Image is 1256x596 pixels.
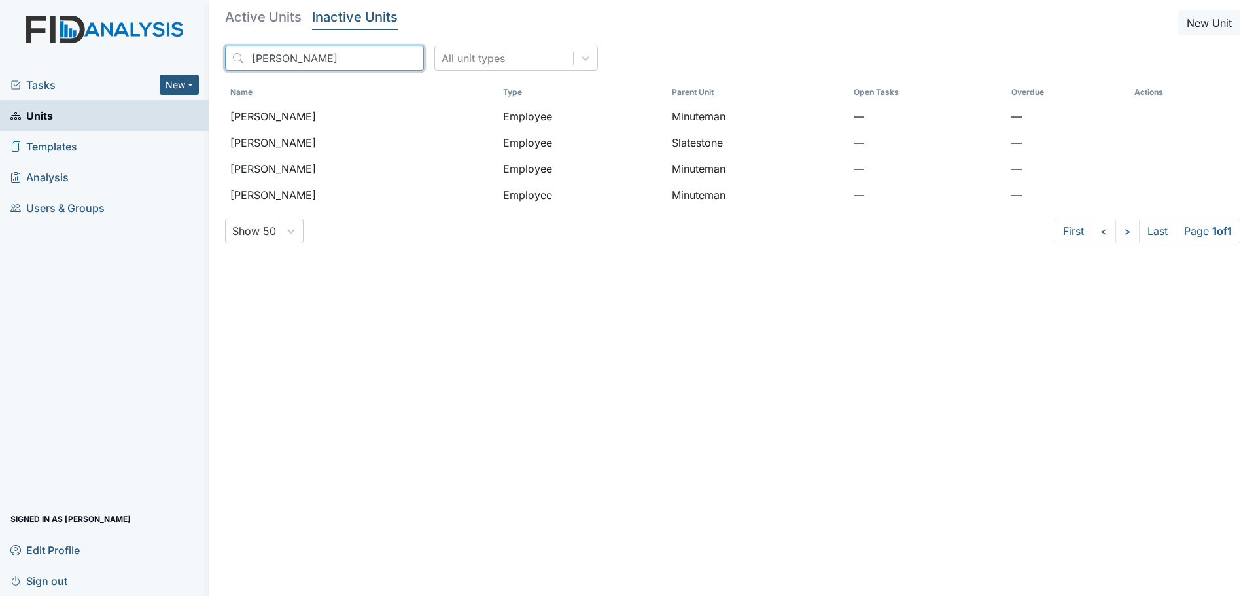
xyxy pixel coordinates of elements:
[498,156,667,182] td: Employee
[848,130,1006,156] td: —
[160,75,199,95] button: New
[10,167,69,187] span: Analysis
[667,156,848,182] td: Minuteman
[10,136,77,156] span: Templates
[667,182,848,208] td: Minuteman
[667,130,848,156] td: Slatestone
[1006,182,1128,208] td: —
[1178,10,1240,35] button: New Unit
[225,81,498,103] th: Toggle SortBy
[1115,219,1140,243] a: >
[848,156,1006,182] td: —
[1006,81,1128,103] th: Toggle SortBy
[848,81,1006,103] th: Toggle SortBy
[225,46,424,71] input: Search...
[10,570,67,591] span: Sign out
[498,182,667,208] td: Employee
[1055,219,1240,243] nav: task-pagination
[10,105,53,126] span: Units
[1055,219,1092,243] a: First
[1006,130,1128,156] td: —
[10,509,131,529] span: Signed in as [PERSON_NAME]
[230,161,316,177] span: [PERSON_NAME]
[442,50,505,66] div: All unit types
[1129,81,1195,103] th: Actions
[498,130,667,156] td: Employee
[667,103,848,130] td: Minuteman
[10,540,80,560] span: Edit Profile
[232,223,276,239] div: Show 50
[498,81,667,103] th: Toggle SortBy
[10,198,105,218] span: Users & Groups
[1092,219,1116,243] a: <
[667,81,848,103] th: Toggle SortBy
[1006,103,1128,130] td: —
[225,10,302,24] h5: Active Units
[230,135,316,150] span: [PERSON_NAME]
[1139,219,1176,243] a: Last
[1212,224,1232,237] strong: 1 of 1
[230,109,316,124] span: [PERSON_NAME]
[498,103,667,130] td: Employee
[848,103,1006,130] td: —
[312,10,398,24] h5: Inactive Units
[1006,156,1128,182] td: —
[1176,219,1240,243] span: Page
[848,182,1006,208] td: —
[230,187,316,203] span: [PERSON_NAME]
[10,77,160,93] a: Tasks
